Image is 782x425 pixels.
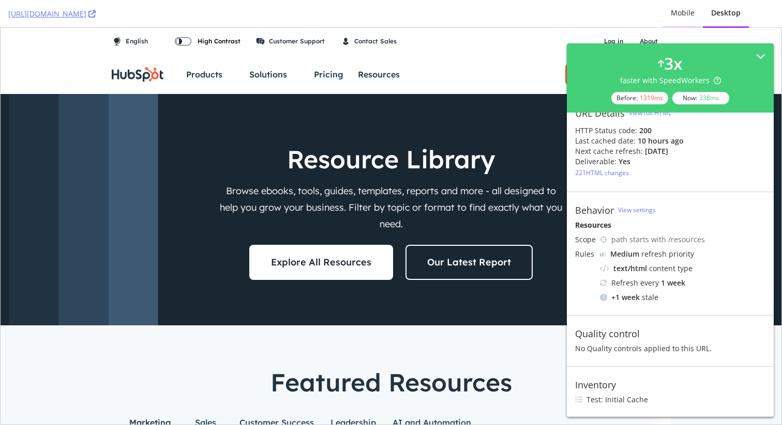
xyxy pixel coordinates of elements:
[384,383,479,406] button: AI and Automation
[600,251,606,257] img: j32suk7ufU7viAAAAAElFTkSuQmCC
[322,383,384,406] button: Leadership
[620,75,721,86] div: faster with SpeedWorkers
[672,92,729,104] div: Now:
[575,146,643,156] div: Next cache refresh:
[8,9,96,19] a: [URL][DOMAIN_NAME]
[645,146,668,156] div: [DATE]
[639,125,652,135] strong: 200
[405,217,532,252] a: Our Latest Report
[575,343,765,354] div: No Quality controls applied to this URL.
[575,125,765,136] div: HTTP Status code:
[575,107,625,119] div: URL Details
[575,395,765,405] li: Test: Initial Cache
[629,105,671,121] button: View full HTML
[618,206,656,214] a: View settings
[575,156,616,167] div: Deliverable:
[664,52,683,75] div: 3 x
[112,8,147,19] span: English
[313,39,343,54] a: Pricing
[575,220,765,230] div: Resources
[600,278,765,288] div: Refresh every
[613,263,647,274] div: text/html
[249,217,393,252] a: Explore All Resources
[575,234,596,245] div: Scope
[186,39,222,54] span: Products
[671,8,695,18] div: Mobile
[600,292,765,303] div: stale
[231,383,322,406] button: Customer Success
[121,383,179,406] button: Marketing
[575,168,629,177] div: 221 HTML changes
[640,93,663,102] div: 1319 ms
[575,204,614,216] div: Behavior
[639,8,657,19] span: About
[111,339,670,370] h2: Featured Resources
[611,92,668,104] div: Before:
[611,234,765,245] div: path starts with /resources
[218,116,563,147] h1: Resource Library
[179,383,231,406] button: Sales
[610,249,694,259] div: refresh priority
[197,8,240,19] span: High Contrast
[661,278,685,288] div: 1 week
[604,8,623,19] a: Log in
[357,39,399,54] span: Resources
[575,136,636,146] div: Last cached date:
[619,156,630,167] div: Yes
[219,157,562,202] span: Browse ebooks, tools, guides, templates, reports and more - all designed to help you grow your bu...
[255,8,324,19] a: Customer Support
[638,136,684,146] div: 10 hours ago
[565,36,670,57] a: Start free or get a demo
[111,39,163,54] img: HubSpot
[600,263,765,274] div: content type
[249,39,287,54] span: Solutions
[629,108,671,117] div: View full HTML
[699,93,719,102] div: 338 ms
[611,292,640,303] div: + 1 week
[575,249,596,259] div: Rules
[575,379,616,390] div: Inventory
[610,249,639,259] div: Medium
[575,167,629,179] button: 221HTML changes
[341,8,396,19] a: Contact Sales
[575,328,640,339] div: Quality control
[711,8,741,18] div: Desktop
